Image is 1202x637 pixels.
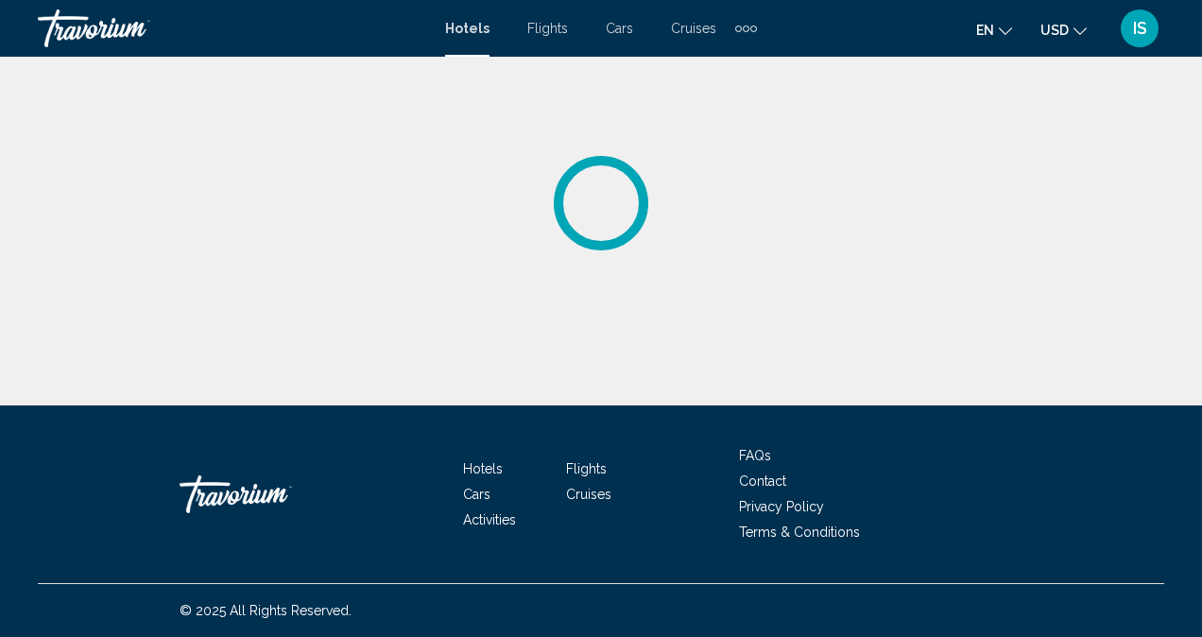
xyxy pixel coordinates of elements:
[739,525,860,540] a: Terms & Conditions
[463,487,490,502] a: Cars
[463,461,503,476] a: Hotels
[976,23,994,38] span: en
[739,448,771,463] a: FAQs
[976,16,1012,43] button: Change language
[38,9,426,47] a: Travorium
[606,21,633,36] a: Cars
[1133,19,1147,38] span: IS
[1040,23,1069,38] span: USD
[1115,9,1164,48] button: User Menu
[566,487,611,502] a: Cruises
[445,21,489,36] a: Hotels
[527,21,568,36] a: Flights
[566,461,607,476] a: Flights
[1040,16,1087,43] button: Change currency
[463,512,516,527] a: Activities
[739,473,786,489] a: Contact
[671,21,716,36] a: Cruises
[739,499,824,514] a: Privacy Policy
[180,466,369,523] a: Travorium
[180,603,352,618] span: © 2025 All Rights Reserved.
[735,13,757,43] button: Extra navigation items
